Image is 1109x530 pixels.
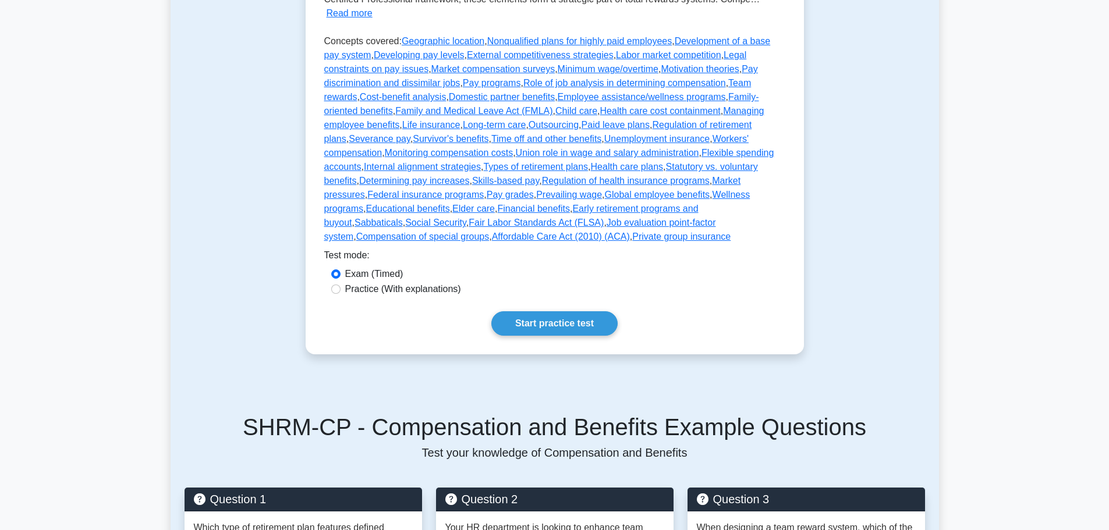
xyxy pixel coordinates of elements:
a: Motivation theories [661,64,739,74]
a: Private group insurance [632,232,731,241]
a: Child care [555,106,597,116]
a: Labor market competition [616,50,721,60]
a: Employee assistance/wellness programs [558,92,726,102]
a: Elder care [452,204,495,214]
a: Union role in wage and salary administration [516,148,699,158]
a: Affordable Care Act (2010) (ACA) [492,232,630,241]
a: Pay grades [487,190,534,200]
a: Outsourcing [529,120,579,130]
a: Regulation of retirement plans [324,120,752,144]
a: Paid leave plans [582,120,650,130]
a: Social Security [405,218,466,227]
a: Family and Medical Leave Act (FMLA) [395,106,552,116]
a: Minimum wage/overtime [558,64,658,74]
h5: SHRM-CP - Compensation and Benefits Example Questions [185,413,925,441]
a: Market compensation surveys [431,64,555,74]
a: Regulation of health insurance programs [542,176,710,186]
a: Educational benefits [366,204,450,214]
p: Concepts covered: , , , , , , , , , , , , , , , , , , , , , , , , , , , , , , , , , , , , , , , ,... [324,34,785,248]
a: Nonqualified plans for highly paid employees [487,36,672,46]
a: Role of job analysis in determining compensation [523,78,726,88]
a: Cost-benefit analysis [360,92,447,102]
a: Geographic location [402,36,484,46]
label: Exam (Timed) [345,267,403,281]
a: External competitiveness strategies [467,50,614,60]
h5: Question 1 [194,492,413,506]
a: Development of a base pay system [324,36,771,60]
a: Unemployment insurance [604,134,710,144]
a: Determining pay increases [359,176,469,186]
a: Pay programs [463,78,521,88]
a: Internal alignment strategies [364,162,481,172]
div: Test mode: [324,248,785,267]
a: Market pressures [324,176,741,200]
a: Long-term care [463,120,526,130]
label: Practice (With explanations) [345,282,461,296]
a: Health care plans [591,162,664,172]
a: Severance pay [349,134,410,144]
a: Financial benefits [497,204,570,214]
a: Types of retirement plans [483,162,588,172]
a: Prevailing wage [536,190,602,200]
a: Federal insurance programs [367,190,484,200]
a: Developing pay levels [374,50,465,60]
a: Monitoring compensation costs [385,148,513,158]
a: Sabbaticals [355,218,403,227]
a: Life insurance [402,120,460,130]
a: Skills-based pay [472,176,539,186]
a: Domestic partner benefits [449,92,555,102]
button: Read more [327,6,373,20]
a: Start practice test [491,311,618,336]
a: Compensation of special groups [356,232,490,241]
a: Fair Labor Standards Act (FLSA) [469,218,604,227]
h5: Question 2 [445,492,664,506]
a: Survivor's benefits [413,134,488,144]
a: Time off and other benefits [491,134,601,144]
p: Test your knowledge of Compensation and Benefits [185,446,925,460]
a: Health care cost containment [600,106,721,116]
h5: Question 3 [697,492,916,506]
a: Global employee benefits [605,190,710,200]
